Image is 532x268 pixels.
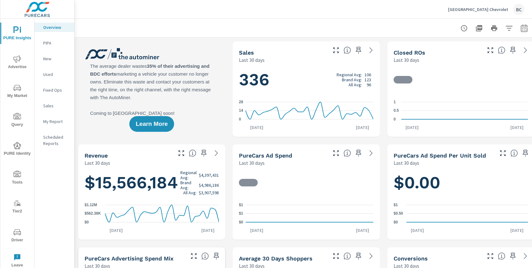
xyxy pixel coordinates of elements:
[364,72,371,77] p: 106
[43,103,69,109] p: Sales
[201,252,209,260] span: This table looks at how you compare to the amount of budget you spend per channel as opposed to y...
[352,124,374,131] p: [DATE]
[239,109,243,113] text: 14
[498,252,505,260] span: The number of dealer-specified goals completed by a visitor. [Source: This data is provided by th...
[239,212,243,216] text: $1
[2,171,32,186] span: Tools
[34,85,74,95] div: Fixed Ops
[34,54,74,63] div: New
[337,72,362,77] p: Regional Avg:
[105,227,127,233] p: [DATE]
[239,152,292,159] h5: PureCars Ad Spend
[394,220,398,224] text: $0
[199,183,219,188] p: $4,986,186
[331,251,341,261] button: Make Fullscreen
[498,148,508,158] button: Make Fullscreen
[394,212,403,216] text: $0.50
[197,227,219,233] p: [DATE]
[34,117,74,126] div: My Report
[331,148,341,158] button: Make Fullscreen
[34,38,74,48] div: PIPA
[394,100,396,104] text: 1
[199,148,209,158] span: Save this to your personalized report
[520,45,530,55] a: See more details in report
[43,118,69,125] p: My Report
[394,109,399,113] text: 0.5
[85,170,221,195] h1: $15,566,184
[239,255,312,262] h5: Average 30 Days Shoppers
[364,77,371,82] p: 123
[394,159,419,167] p: Last 30 days
[189,251,199,261] button: Make Fullscreen
[510,149,518,157] span: Average cost of advertising per each vehicle sold at the dealer over the selected date range. The...
[394,56,419,64] p: Last 30 days
[199,173,219,178] p: $4,397,431
[352,227,374,233] p: [DATE]
[343,149,351,157] span: Total cost of media for all PureCars channels for the selected dealership group over the selected...
[2,55,32,71] span: Advertise
[176,148,186,158] button: Make Fullscreen
[508,45,518,55] span: Save this to your personalized report
[246,124,268,131] p: [DATE]
[85,159,110,167] p: Last 30 days
[488,22,500,35] button: Print Report
[239,203,243,207] text: $1
[136,121,168,127] span: Learn More
[2,200,32,215] span: Tier2
[394,203,398,207] text: $1
[85,220,89,224] text: $0
[85,255,173,262] h5: PureCars Advertising Spend Mix
[394,172,528,193] h1: $0.00
[354,148,364,158] span: Save this to your personalized report
[239,56,265,64] p: Last 30 days
[34,23,74,32] div: Overview
[43,134,69,147] p: Scheduled Reports
[129,116,174,132] button: Learn More
[239,49,254,56] h5: Sales
[349,82,362,87] p: All Avg:
[394,255,428,262] h5: Conversions
[239,159,265,167] p: Last 30 days
[85,152,108,159] h5: Revenue
[2,113,32,128] span: Query
[520,148,530,158] span: Save this to your personalized report
[518,22,530,35] button: Select Date Range
[239,117,241,121] text: 0
[43,40,69,46] p: PIPA
[43,56,69,62] p: New
[343,252,351,260] span: A rolling 30 day total of daily Shoppers on the dealership website, averaged over the selected da...
[2,142,32,157] span: PURE Identity
[367,82,371,87] p: 96
[366,45,376,55] a: See more details in report
[34,70,74,79] div: Used
[85,212,101,216] text: $562.38K
[354,251,364,261] span: Save this to your personalized report
[246,227,268,233] p: [DATE]
[2,26,32,42] span: PURE Insights
[394,117,396,121] text: 0
[498,46,505,54] span: Number of Repair Orders Closed by the selected dealership group over the selected time range. [So...
[401,124,423,131] p: [DATE]
[239,220,243,224] text: $0
[506,124,528,131] p: [DATE]
[508,251,518,261] span: Save this to your personalized report
[180,180,197,190] p: Brand Avg:
[503,22,515,35] button: Apply Filters
[343,46,351,54] span: Number of vehicles sold by the dealership over the selected date range. [Source: This data is sou...
[239,69,373,90] h1: 336
[199,190,219,195] p: $3,907,598
[506,227,528,233] p: [DATE]
[513,4,524,15] div: BC
[189,149,196,157] span: Total sales revenue over the selected date range. [Source: This data is sourced from the dealer’s...
[2,84,32,99] span: My Market
[394,49,425,56] h5: Closed ROs
[239,100,243,104] text: 28
[34,101,74,110] div: Sales
[520,251,530,261] a: See more details in report
[180,170,197,180] p: Regional Avg:
[366,251,376,261] a: See more details in report
[331,45,341,55] button: Make Fullscreen
[43,71,69,78] p: Used
[211,148,221,158] a: See more details in report
[485,251,495,261] button: Make Fullscreen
